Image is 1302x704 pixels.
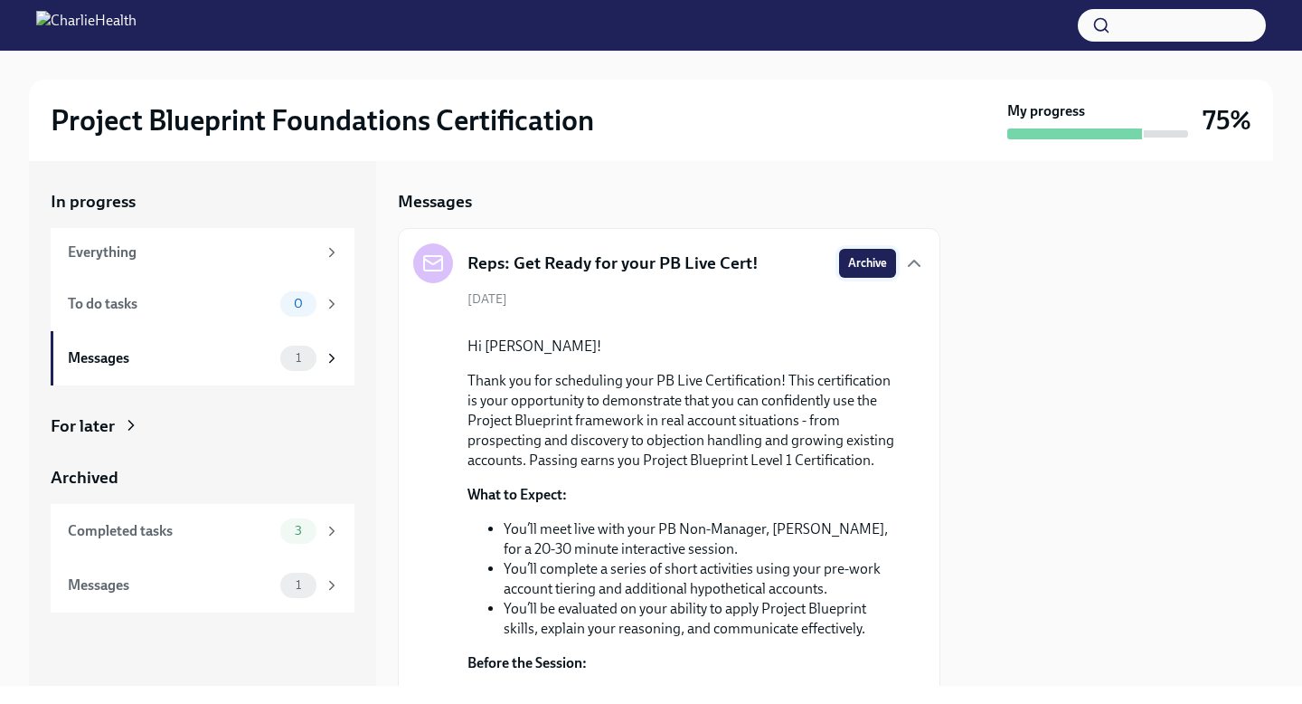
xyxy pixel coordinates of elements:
a: In progress [51,190,354,214]
h5: Reps: Get Ready for your PB Live Cert! [467,252,759,275]
span: 3 [284,524,313,538]
a: Messages1 [51,558,354,613]
a: Completed tasks3 [51,504,354,558]
button: Archive [839,249,896,278]
strong: My progress [1007,101,1085,121]
h3: 75% [1203,104,1251,137]
div: Messages [68,576,273,595]
li: You’ll complete a series of short activities using your pre-work account tiering and additional h... [504,559,896,599]
strong: Before the Session: [467,654,587,671]
a: Messages1 [51,331,354,385]
div: For later [51,414,115,438]
h2: Project Blueprint Foundations Certification [51,102,594,138]
div: Messages [68,348,273,368]
span: 0 [283,297,314,310]
div: To do tasks [68,294,273,314]
span: Archive [848,254,887,272]
a: Archived [51,466,354,490]
li: You’ll meet live with your PB Non-Manager, [PERSON_NAME], for a 20-30 minute interactive session. [504,519,896,559]
li: You’ll be evaluated on your ability to apply Project Blueprint skills, explain your reasoning, an... [504,599,896,639]
span: 1 [285,578,312,592]
h5: Messages [398,190,472,214]
p: Thank you for scheduling your PB Live Certification! This certification is your opportunity to de... [467,371,896,471]
strong: What to Expect: [467,486,567,503]
span: 1 [285,351,312,365]
img: CharlieHealth [36,11,137,40]
div: Everything [68,243,316,262]
a: Everything [51,228,354,277]
span: [DATE] [467,290,507,308]
div: Completed tasks [68,521,273,541]
a: To do tasks0 [51,277,354,331]
a: For later [51,414,354,438]
p: Hi [PERSON_NAME]! [467,337,896,357]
